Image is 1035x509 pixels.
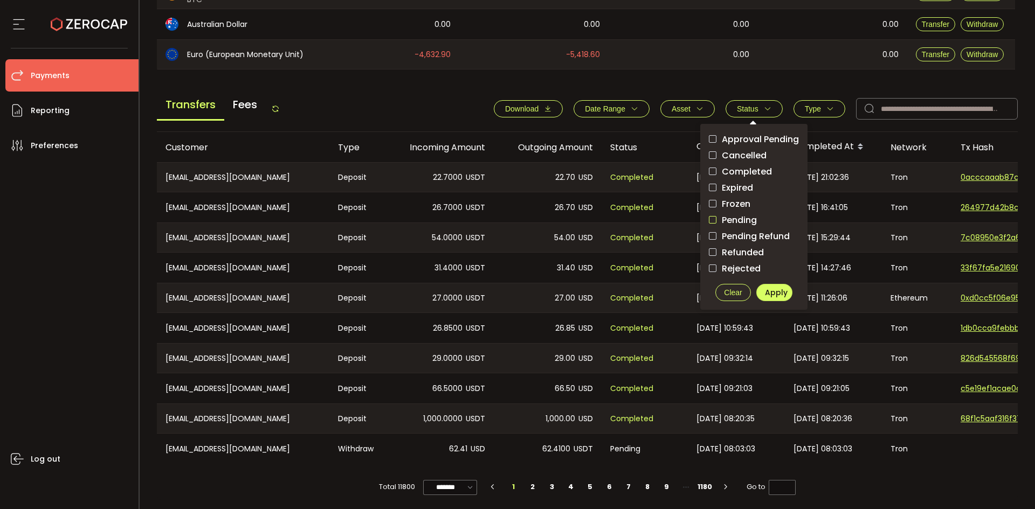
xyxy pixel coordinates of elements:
[329,404,386,433] div: Deposit
[165,18,178,31] img: aud_portfolio.svg
[433,171,463,184] span: 22.7000
[329,344,386,373] div: Deposit
[557,262,575,274] span: 31.40
[31,138,78,154] span: Preferences
[157,313,329,343] div: [EMAIL_ADDRESS][DOMAIN_NAME]
[733,48,749,61] span: 0.00
[716,166,772,177] span: Completed
[157,344,329,373] div: [EMAIL_ADDRESS][DOMAIN_NAME]
[574,443,593,455] span: USDT
[523,479,543,494] li: 2
[329,253,386,283] div: Deposit
[578,292,593,304] span: USD
[981,457,1035,509] iframe: Chat Widget
[793,201,848,214] span: [DATE] 16:41:05
[610,413,653,425] span: Completed
[961,47,1004,61] button: Withdraw
[546,413,575,425] span: 1,000.00
[466,352,485,365] span: USDT
[578,201,593,214] span: USD
[31,451,60,467] span: Log out
[785,138,882,156] div: Completed At
[449,443,467,455] span: 62.41
[578,262,593,274] span: USD
[638,479,658,494] li: 8
[793,262,851,274] span: [DATE] 14:27:46
[581,479,600,494] li: 5
[610,443,640,455] span: Pending
[696,322,753,334] span: [DATE] 10:59:43
[882,192,952,222] div: Tron
[716,247,764,257] span: Refunded
[610,232,653,244] span: Completed
[554,232,575,244] span: 54.00
[157,141,329,154] div: Customer
[793,171,849,184] span: [DATE] 21:02:36
[610,201,653,214] span: Completed
[715,284,751,301] button: Clear
[31,103,70,118] span: Reporting
[555,382,575,395] span: 66.50
[157,90,224,121] span: Transfers
[610,292,653,304] span: Completed
[882,404,952,433] div: Tron
[423,413,463,425] span: 1,000.0000
[555,352,575,365] span: 29.00
[600,479,619,494] li: 6
[716,231,790,241] span: Pending Refund
[585,104,625,113] span: Date Range
[793,382,850,395] span: [DATE] 09:21:05
[578,232,593,244] span: USD
[747,479,796,494] span: Go to
[724,288,742,297] span: Clear
[466,322,485,334] span: USDT
[157,253,329,283] div: [EMAIL_ADDRESS][DOMAIN_NAME]
[882,163,952,192] div: Tron
[688,138,785,156] div: Created At
[793,322,850,334] span: [DATE] 10:59:43
[386,141,494,154] div: Incoming Amount
[696,262,754,274] span: [DATE] 14:27:46
[466,232,485,244] span: USDT
[329,192,386,222] div: Deposit
[793,100,845,117] button: Type
[882,141,952,154] div: Network
[696,171,751,184] span: [DATE] 21:02:35
[329,163,386,192] div: Deposit
[434,262,463,274] span: 31.4000
[756,284,792,301] button: Apply
[329,283,386,312] div: Deposit
[696,382,753,395] span: [DATE] 09:21:03
[922,20,950,29] span: Transfer
[494,141,602,154] div: Outgoing Amount
[494,100,563,117] button: Download
[882,48,899,61] span: 0.00
[555,201,575,214] span: 26.70
[466,171,485,184] span: USDT
[432,292,463,304] span: 27.0000
[657,479,677,494] li: 9
[578,322,593,334] span: USD
[157,192,329,222] div: [EMAIL_ADDRESS][DOMAIN_NAME]
[574,100,650,117] button: Date Range
[793,413,852,425] span: [DATE] 08:20:36
[716,150,767,161] span: Cancelled
[610,382,653,395] span: Completed
[157,373,329,403] div: [EMAIL_ADDRESS][DOMAIN_NAME]
[882,18,899,31] span: 0.00
[793,443,852,455] span: [DATE] 08:03:03
[329,141,386,154] div: Type
[578,352,593,365] span: USD
[432,382,463,395] span: 66.5000
[716,215,757,225] span: Pending
[434,18,451,31] span: 0.00
[882,253,952,283] div: Tron
[329,434,386,464] div: Withdraw
[610,352,653,365] span: Completed
[716,134,799,144] span: Approval Pending
[542,479,562,494] li: 3
[696,352,753,365] span: [DATE] 09:32:14
[187,19,247,30] span: Australian Dollar
[882,373,952,403] div: Tron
